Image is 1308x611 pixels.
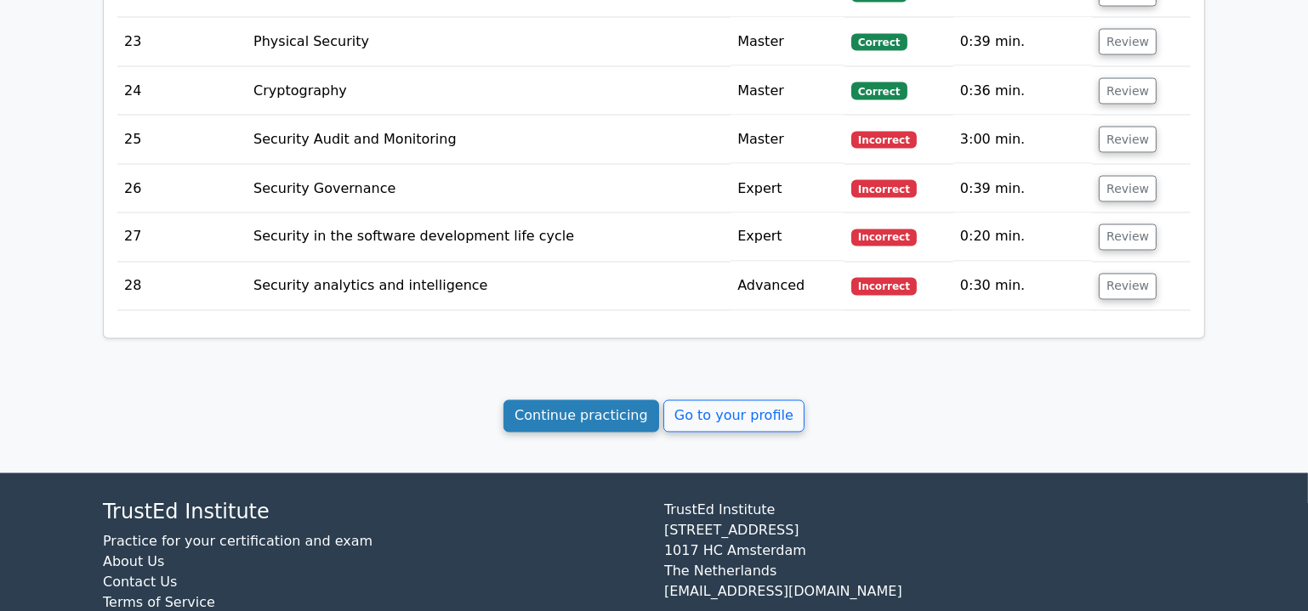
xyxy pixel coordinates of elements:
[117,213,247,262] td: 27
[953,116,1092,164] td: 3:00 min.
[851,82,907,99] span: Correct
[247,67,731,116] td: Cryptography
[1099,274,1157,300] button: Review
[953,67,1092,116] td: 0:36 min.
[851,229,917,246] span: Incorrect
[851,278,917,295] span: Incorrect
[247,18,731,66] td: Physical Security
[247,116,731,164] td: Security Audit and Monitoring
[851,132,917,149] span: Incorrect
[731,116,845,164] td: Master
[247,263,731,311] td: Security analytics and intelligence
[851,180,917,197] span: Incorrect
[503,400,659,433] a: Continue practicing
[103,574,177,591] a: Contact Us
[103,554,164,570] a: About Us
[117,263,247,311] td: 28
[117,116,247,164] td: 25
[103,501,644,525] h4: TrustEd Institute
[731,67,845,116] td: Master
[1099,127,1157,153] button: Review
[1099,29,1157,55] button: Review
[117,18,247,66] td: 23
[1099,78,1157,105] button: Review
[247,213,731,262] td: Security in the software development life cycle
[953,213,1092,262] td: 0:20 min.
[731,263,845,311] td: Advanced
[953,18,1092,66] td: 0:39 min.
[1099,224,1157,251] button: Review
[851,34,907,51] span: Correct
[731,18,845,66] td: Master
[731,165,845,213] td: Expert
[1099,176,1157,202] button: Review
[103,534,372,550] a: Practice for your certification and exam
[663,400,805,433] a: Go to your profile
[247,165,731,213] td: Security Governance
[103,595,215,611] a: Terms of Service
[953,165,1092,213] td: 0:39 min.
[117,67,247,116] td: 24
[731,213,845,262] td: Expert
[117,165,247,213] td: 26
[953,263,1092,311] td: 0:30 min.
